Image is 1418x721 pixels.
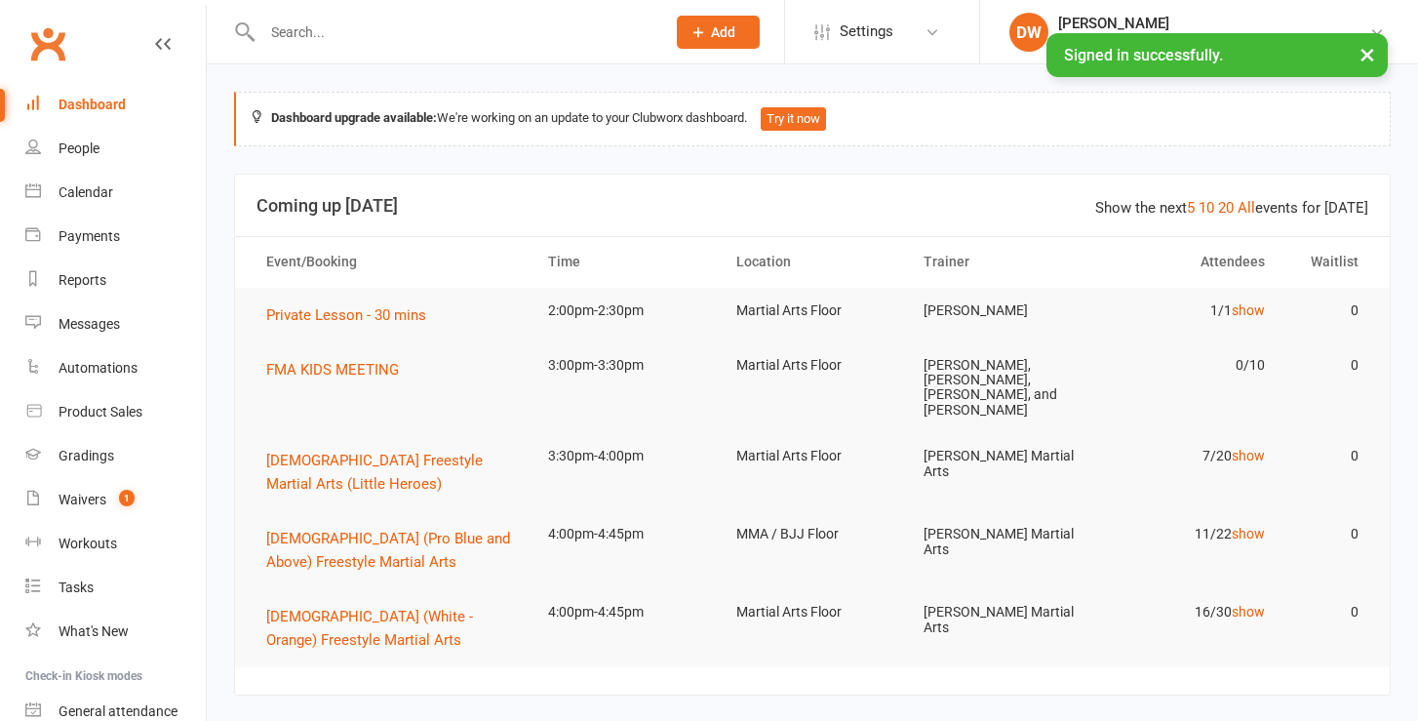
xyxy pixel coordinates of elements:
[1282,288,1376,334] td: 0
[719,288,907,334] td: Martial Arts Floor
[25,522,206,566] a: Workouts
[906,288,1094,334] td: [PERSON_NAME]
[840,10,893,54] span: Settings
[25,390,206,434] a: Product Sales
[266,449,513,496] button: [DEMOGRAPHIC_DATA] Freestyle Martial Arts (Little Heroes)
[25,215,206,259] a: Payments
[1094,511,1282,557] td: 11/22
[719,237,907,287] th: Location
[1238,199,1255,217] a: All
[249,237,531,287] th: Event/Booking
[59,272,106,288] div: Reports
[531,237,719,287] th: Time
[906,237,1094,287] th: Trainer
[906,342,1094,434] td: [PERSON_NAME], [PERSON_NAME], [PERSON_NAME], and [PERSON_NAME]
[25,566,206,610] a: Tasks
[719,342,907,388] td: Martial Arts Floor
[1282,433,1376,479] td: 0
[59,492,106,507] div: Waivers
[1199,199,1214,217] a: 10
[59,97,126,112] div: Dashboard
[1094,433,1282,479] td: 7/20
[59,140,99,156] div: People
[266,605,513,652] button: [DEMOGRAPHIC_DATA] (White - Orange) Freestyle Martial Arts
[1009,13,1048,52] div: DW
[25,346,206,390] a: Automations
[266,306,426,324] span: Private Lesson - 30 mins
[266,452,483,493] span: [DEMOGRAPHIC_DATA] Freestyle Martial Arts (Little Heroes)
[531,433,719,479] td: 3:30pm-4:00pm
[906,511,1094,573] td: [PERSON_NAME] Martial Arts
[906,433,1094,495] td: [PERSON_NAME] Martial Arts
[1218,199,1234,217] a: 20
[59,184,113,200] div: Calendar
[531,288,719,334] td: 2:00pm-2:30pm
[271,110,437,125] strong: Dashboard upgrade available:
[25,259,206,302] a: Reports
[531,589,719,635] td: 4:00pm-4:45pm
[1094,589,1282,635] td: 16/30
[1282,511,1376,557] td: 0
[59,536,117,551] div: Workouts
[23,20,72,68] a: Clubworx
[531,342,719,388] td: 3:00pm-3:30pm
[59,703,177,719] div: General attendance
[266,530,510,571] span: [DEMOGRAPHIC_DATA] (Pro Blue and Above) Freestyle Martial Arts
[266,361,399,379] span: FMA KIDS MEETING
[266,527,513,574] button: [DEMOGRAPHIC_DATA] (Pro Blue and Above) Freestyle Martial Arts
[25,83,206,127] a: Dashboard
[59,360,138,376] div: Automations
[1094,342,1282,388] td: 0/10
[719,589,907,635] td: Martial Arts Floor
[1282,342,1376,388] td: 0
[25,171,206,215] a: Calendar
[266,303,440,327] button: Private Lesson - 30 mins
[25,610,206,654] a: What's New
[119,490,135,506] span: 1
[59,316,120,332] div: Messages
[1232,302,1265,318] a: show
[266,358,413,381] button: FMA KIDS MEETING
[1187,199,1195,217] a: 5
[711,24,735,40] span: Add
[531,511,719,557] td: 4:00pm-4:45pm
[25,127,206,171] a: People
[1094,288,1282,334] td: 1/1
[234,92,1391,146] div: We're working on an update to your Clubworx dashboard.
[1232,526,1265,541] a: show
[25,302,206,346] a: Messages
[1282,237,1376,287] th: Waitlist
[1094,237,1282,287] th: Attendees
[1350,33,1385,75] button: ×
[1095,196,1368,220] div: Show the next events for [DATE]
[719,511,907,557] td: MMA / BJJ Floor
[256,196,1368,216] h3: Coming up [DATE]
[59,228,120,244] div: Payments
[677,16,760,49] button: Add
[25,434,206,478] a: Gradings
[59,580,94,595] div: Tasks
[1232,604,1265,620] a: show
[761,107,826,131] button: Try it now
[25,478,206,522] a: Waivers 1
[59,448,114,463] div: Gradings
[906,589,1094,651] td: [PERSON_NAME] Martial Arts
[59,404,142,420] div: Product Sales
[1058,15,1369,32] div: [PERSON_NAME]
[1058,32,1369,50] div: [PERSON_NAME] Martial Arts and Fitness Academy
[1232,448,1265,463] a: show
[256,19,651,46] input: Search...
[1282,589,1376,635] td: 0
[1064,46,1223,64] span: Signed in successfully.
[59,623,129,639] div: What's New
[266,608,473,649] span: [DEMOGRAPHIC_DATA] (White - Orange) Freestyle Martial Arts
[719,433,907,479] td: Martial Arts Floor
